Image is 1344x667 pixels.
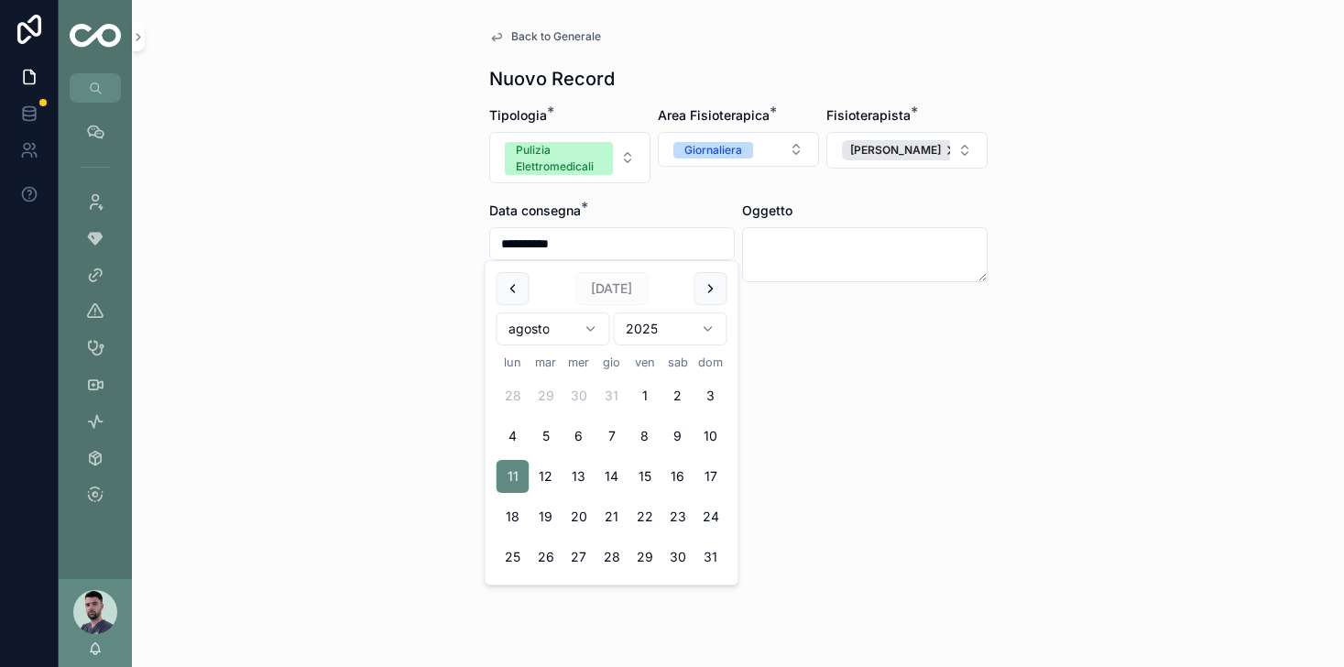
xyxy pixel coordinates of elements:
button: Today, lunedì 11 agosto 2025, selected [497,460,530,493]
th: martedì [530,353,563,372]
button: sabato 16 agosto 2025 [661,460,694,493]
button: domenica 17 agosto 2025 [694,460,727,493]
a: Back to Generale [489,29,601,44]
button: martedì 29 luglio 2025 [530,379,563,412]
span: Back to Generale [511,29,601,44]
th: lunedì [497,353,530,372]
div: Giornaliera [684,142,742,159]
button: lunedì 18 agosto 2025 [497,500,530,533]
button: mercoledì 20 agosto 2025 [563,500,596,533]
button: lunedì 4 agosto 2025 [497,420,530,453]
th: mercoledì [563,353,596,372]
button: martedì 5 agosto 2025 [530,420,563,453]
button: martedì 26 agosto 2025 [530,541,563,574]
button: venerdì 8 agosto 2025 [628,420,661,453]
button: martedì 12 agosto 2025 [530,460,563,493]
button: venerdì 29 agosto 2025 [628,541,661,574]
button: domenica 3 agosto 2025 [694,379,727,412]
button: lunedì 28 luglio 2025 [497,379,530,412]
button: Select Button [826,132,988,169]
button: giovedì 31 luglio 2025 [596,379,628,412]
button: Unselect 9 [842,140,967,160]
span: [PERSON_NAME] [850,143,941,158]
button: giovedì 14 agosto 2025 [596,460,628,493]
span: Fisioterapista [826,107,911,123]
button: martedì 19 agosto 2025 [530,500,563,533]
button: giovedì 7 agosto 2025 [596,420,628,453]
button: domenica 31 agosto 2025 [694,541,727,574]
button: sabato 30 agosto 2025 [661,541,694,574]
button: Select Button [658,132,819,167]
button: giovedì 28 agosto 2025 [596,541,628,574]
button: venerdì 1 agosto 2025 [628,379,661,412]
div: Pulizia Elettromedicali [516,142,602,175]
h1: Nuovo Record [489,66,615,92]
button: sabato 9 agosto 2025 [661,420,694,453]
button: domenica 24 agosto 2025 [694,500,727,533]
button: venerdì 22 agosto 2025 [628,500,661,533]
div: scrollable content [59,103,132,535]
button: sabato 2 agosto 2025 [661,379,694,412]
button: mercoledì 30 luglio 2025 [563,379,596,412]
span: Tipologia [489,107,547,123]
button: domenica 10 agosto 2025 [694,420,727,453]
button: Select Button [489,132,650,183]
th: giovedì [596,353,628,372]
span: Data consegna [489,202,581,218]
button: mercoledì 6 agosto 2025 [563,420,596,453]
th: domenica [694,353,727,372]
th: venerdì [628,353,661,372]
th: sabato [661,353,694,372]
button: mercoledì 13 agosto 2025 [563,460,596,493]
span: Oggetto [742,202,792,218]
button: venerdì 15 agosto 2025 [628,460,661,493]
button: lunedì 25 agosto 2025 [497,541,530,574]
span: Area Fisioterapica [658,107,770,123]
button: giovedì 21 agosto 2025 [596,500,628,533]
button: mercoledì 27 agosto 2025 [563,541,596,574]
img: App logo [70,24,121,50]
button: sabato 23 agosto 2025 [661,500,694,533]
table: agosto 2025 [497,353,727,574]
